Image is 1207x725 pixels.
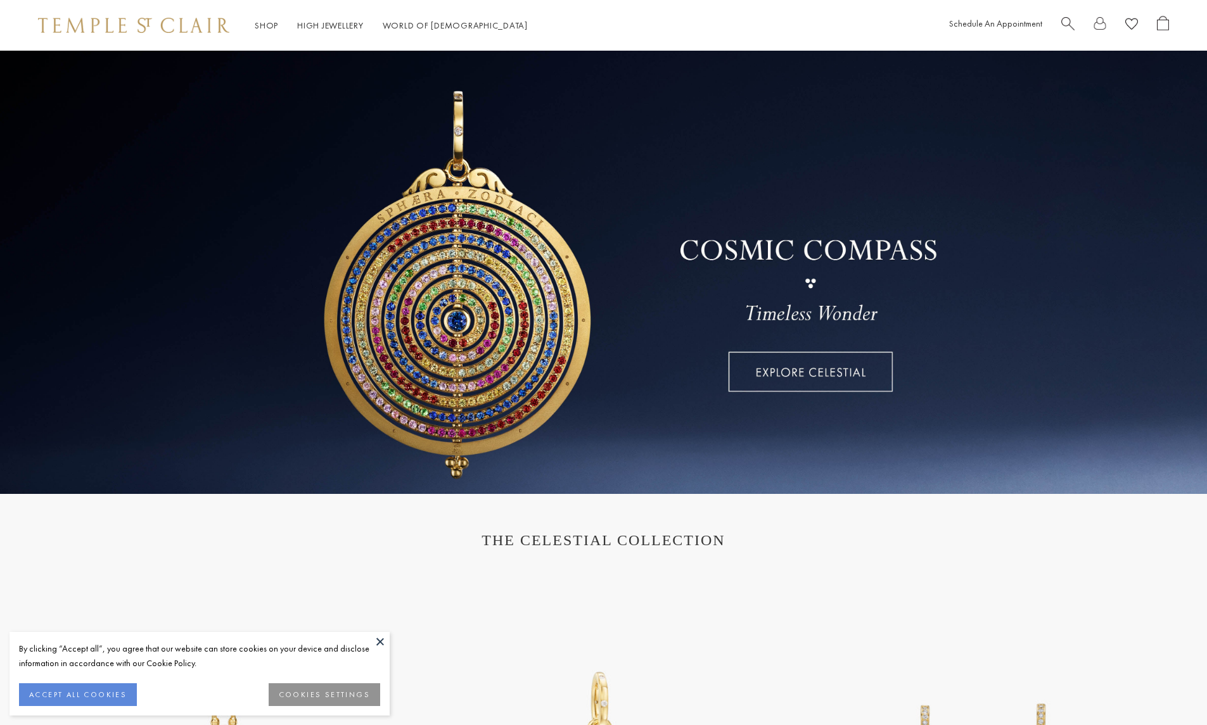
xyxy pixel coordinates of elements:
button: COOKIES SETTINGS [269,683,380,706]
a: Open Shopping Bag [1157,16,1169,35]
div: By clicking “Accept all”, you agree that our website can store cookies on your device and disclos... [19,641,380,671]
nav: Main navigation [255,18,528,34]
a: Search [1061,16,1075,35]
button: ACCEPT ALL COOKIES [19,683,137,706]
a: ShopShop [255,20,278,31]
iframe: Gorgias live chat messenger [1144,665,1194,712]
a: World of [DEMOGRAPHIC_DATA]World of [DEMOGRAPHIC_DATA] [383,20,528,31]
h1: THE CELESTIAL COLLECTION [51,532,1156,549]
a: High JewelleryHigh Jewellery [297,20,364,31]
a: View Wishlist [1125,16,1138,35]
a: Schedule An Appointment [949,18,1042,29]
img: Temple St. Clair [38,18,229,33]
